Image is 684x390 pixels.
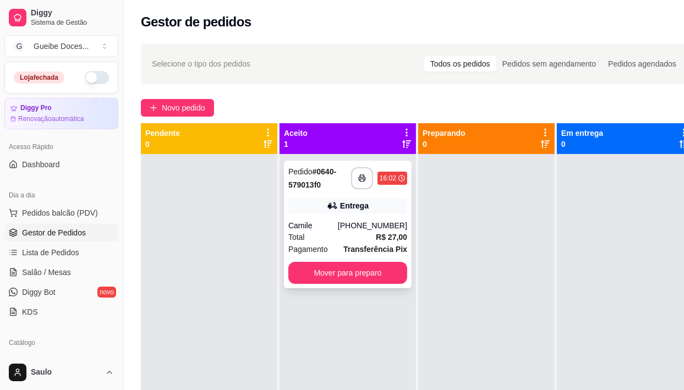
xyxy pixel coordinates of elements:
p: 0 [423,139,466,150]
div: Pedidos agendados [602,56,682,72]
span: Diggy Bot [22,287,56,298]
p: 0 [561,139,603,150]
a: DiggySistema de Gestão [4,4,118,31]
span: Pagamento [288,243,328,255]
div: Pedidos sem agendamento [496,56,602,72]
span: Diggy [31,8,114,18]
p: Aceito [284,128,308,139]
button: Saulo [4,359,118,386]
span: Novo pedido [162,102,205,114]
div: Loja fechada [14,72,64,84]
div: Gueibe Doces ... [34,41,89,52]
a: Dashboard [4,156,118,173]
a: KDS [4,303,118,321]
a: Salão / Mesas [4,263,118,281]
button: Mover para preparo [288,262,407,284]
span: G [14,41,25,52]
p: Preparando [423,128,466,139]
p: 0 [145,139,180,150]
span: Dashboard [22,159,60,170]
article: Diggy Pro [20,104,52,112]
a: Gestor de Pedidos [4,224,118,241]
div: Entrega [340,200,369,211]
span: plus [150,104,157,112]
button: Select a team [4,35,118,57]
div: Dia a dia [4,186,118,204]
div: Todos os pedidos [424,56,496,72]
h2: Gestor de pedidos [141,13,251,31]
a: Produtos [4,351,118,369]
span: KDS [22,306,38,317]
span: Pedidos balcão (PDV) [22,207,98,218]
span: Sistema de Gestão [31,18,114,27]
a: Diggy ProRenovaçãoautomática [4,98,118,129]
a: Diggy Botnovo [4,283,118,301]
strong: # 0640-579013f0 [288,167,336,189]
strong: Transferência Pix [343,245,407,254]
div: [PHONE_NUMBER] [338,220,407,231]
p: Pendente [145,128,180,139]
div: 16:02 [380,174,396,183]
button: Alterar Status [85,71,109,84]
span: Salão / Mesas [22,267,71,278]
a: Lista de Pedidos [4,244,118,261]
button: Novo pedido [141,99,214,117]
span: Saulo [31,367,101,377]
p: Em entrega [561,128,603,139]
div: Catálogo [4,334,118,351]
span: Pedido [288,167,313,176]
span: Total [288,231,305,243]
span: Lista de Pedidos [22,247,79,258]
p: 1 [284,139,308,150]
article: Renovação automática [18,114,84,123]
span: Gestor de Pedidos [22,227,86,238]
div: Acesso Rápido [4,138,118,156]
div: Camile [288,220,338,231]
strong: R$ 27,00 [376,233,407,241]
button: Pedidos balcão (PDV) [4,204,118,222]
span: Selecione o tipo dos pedidos [152,58,250,70]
